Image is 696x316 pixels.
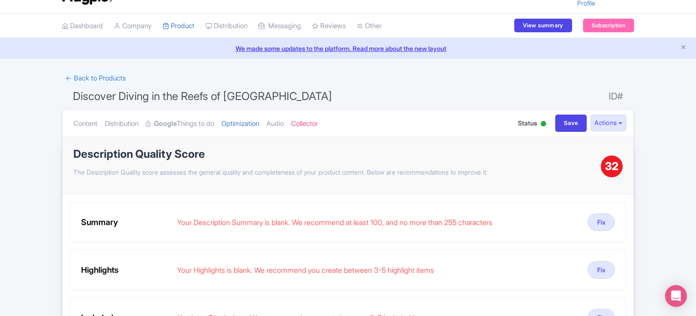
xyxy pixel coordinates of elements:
div: Open Intercom Messenger [665,285,687,307]
a: GoogleThings to do [146,110,214,138]
strong: Google [154,119,177,129]
a: Content [73,110,97,138]
button: Fix [588,213,615,231]
a: Subscription [583,19,634,32]
a: Other [357,14,382,39]
span: 32 [605,158,619,175]
button: Actions [590,115,626,131]
a: Optimization [221,110,259,138]
a: We made some updates to the platform. Read more about the new layout [5,44,691,53]
input: Save [555,115,587,132]
button: Fix [588,261,615,279]
span: Discover Diving in the Reefs of [GEOGRAPHIC_DATA] [73,90,332,103]
a: Dashboard [62,14,103,39]
div: Your Highlights is blank. We recommend you create between 3-5 highlight items [177,265,580,276]
div: Your Description Summary is blank. We recommend at least 100, and no more than 255 characters [177,217,580,228]
div: Highlights [81,264,170,276]
a: View summary [514,19,572,32]
button: Close announcement [680,43,687,53]
span: ID# [609,87,623,105]
a: Messaging [258,14,301,39]
a: ← Back to Products [62,70,129,87]
h1: Description Quality Score [73,148,601,160]
a: Product [163,14,194,39]
a: Distribution [205,14,247,39]
a: Company [114,14,152,39]
a: Collector [291,110,318,138]
div: Summary [81,216,170,228]
a: Reviews [312,14,346,39]
span: Status [518,118,537,128]
a: Distribution [105,110,138,138]
div: Active [539,117,548,131]
a: Audio [266,110,284,138]
p: The Description Quality score assesses the general quality and completeness of your product conte... [73,167,601,177]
